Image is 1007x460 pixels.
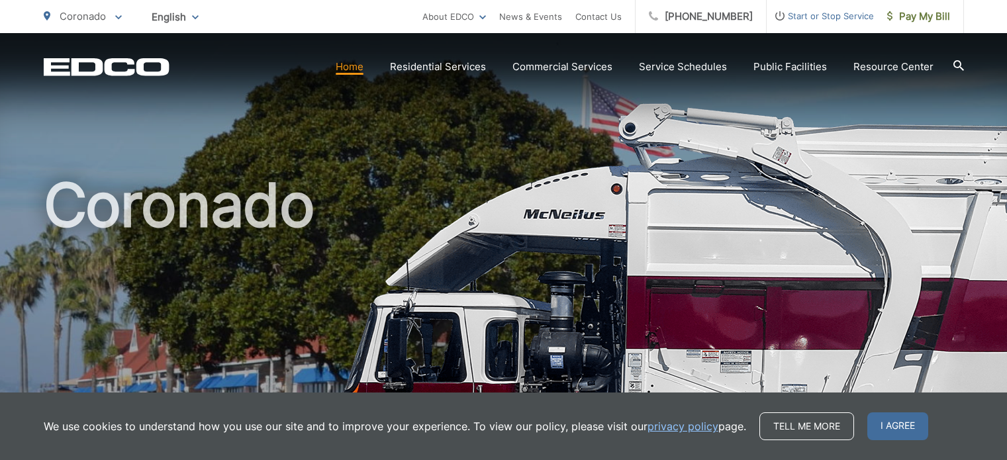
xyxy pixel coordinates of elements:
span: English [142,5,209,28]
span: Coronado [60,10,106,23]
span: I agree [867,412,928,440]
a: Residential Services [390,59,486,75]
a: Contact Us [575,9,622,24]
a: Service Schedules [639,59,727,75]
p: We use cookies to understand how you use our site and to improve your experience. To view our pol... [44,418,746,434]
a: Resource Center [853,59,934,75]
a: privacy policy [647,418,718,434]
a: Public Facilities [753,59,827,75]
a: Home [336,59,363,75]
a: Commercial Services [512,59,612,75]
a: EDCD logo. Return to the homepage. [44,58,169,76]
a: About EDCO [422,9,486,24]
span: Pay My Bill [887,9,950,24]
a: News & Events [499,9,562,24]
a: Tell me more [759,412,854,440]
